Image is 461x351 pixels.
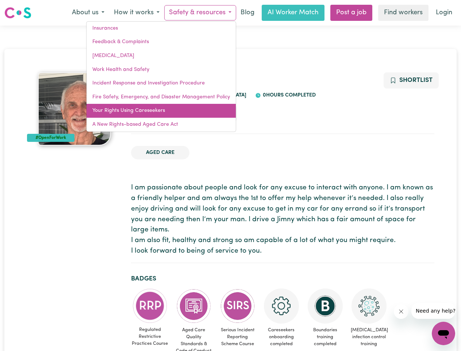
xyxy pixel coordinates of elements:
a: [MEDICAL_DATA] [87,49,236,63]
button: Add to shortlist [384,72,439,88]
h2: Badges [131,275,434,283]
button: About us [67,5,109,20]
a: Careseekers logo [4,4,31,21]
span: Shortlist [399,77,433,83]
a: Incident Response and Investigation Procedure [87,76,236,90]
img: CS Academy: Serious Incident Reporting Scheme course completed [220,288,255,324]
img: CS Academy: Regulated Restrictive Practices course completed [132,288,168,323]
a: Login [431,5,457,21]
span: Serious Incident Reporting Scheme Course [219,324,257,351]
span: Boundaries training completed [306,324,344,351]
button: How it works [109,5,164,20]
span: 0 hours completed [261,93,316,98]
img: Kenneth [38,72,111,146]
span: [MEDICAL_DATA] infection control training [350,324,388,351]
img: CS Academy: COVID-19 Infection Control Training course completed [351,288,387,324]
img: Careseekers logo [4,6,31,19]
iframe: Close message [394,304,408,319]
a: Find workers [378,5,429,21]
div: Safety & resources [86,21,236,132]
img: CS Academy: Careseekers Onboarding course completed [264,288,299,324]
p: I am passionate about people and look for any excuse to interact with anyone. I am known as a fri... [131,183,434,257]
a: Post a job [330,5,372,21]
a: Fire Safety, Emergency, and Disaster Management Policy [87,90,236,104]
img: CS Academy: Aged Care Quality Standards & Code of Conduct course completed [176,288,211,324]
a: AI Worker Match [262,5,324,21]
a: Blog [236,5,259,21]
iframe: Message from company [411,303,455,319]
a: Your Rights Using Careseekers [87,104,236,118]
a: Kenneth's profile picture'#OpenForWork [27,72,122,146]
div: #OpenForWork [27,134,75,142]
a: Work Health and Safety [87,63,236,77]
a: A New Rights-based Aged Care Act [87,118,236,132]
li: Aged Care [131,146,189,160]
button: Safety & resources [164,5,236,20]
a: Feedback & Complaints [87,35,236,49]
img: CS Academy: Boundaries in care and support work course completed [308,288,343,324]
iframe: Button to launch messaging window [432,322,455,345]
span: Careseekers onboarding completed [262,324,300,351]
a: Insurances [87,22,236,35]
span: Need any help? [4,5,44,11]
span: Regulated Restrictive Practices Course [131,323,169,350]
